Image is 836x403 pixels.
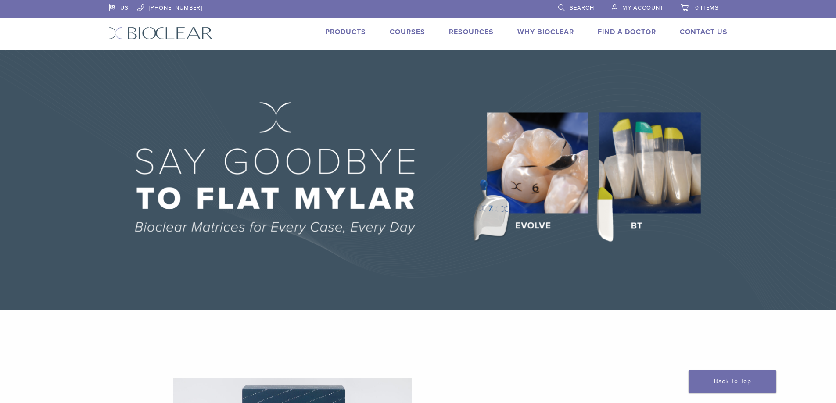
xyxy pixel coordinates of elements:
[109,27,213,39] img: Bioclear
[390,28,425,36] a: Courses
[680,28,728,36] a: Contact Us
[695,4,719,11] span: 0 items
[598,28,656,36] a: Find A Doctor
[325,28,366,36] a: Products
[570,4,594,11] span: Search
[517,28,574,36] a: Why Bioclear
[622,4,664,11] span: My Account
[449,28,494,36] a: Resources
[689,370,776,393] a: Back To Top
